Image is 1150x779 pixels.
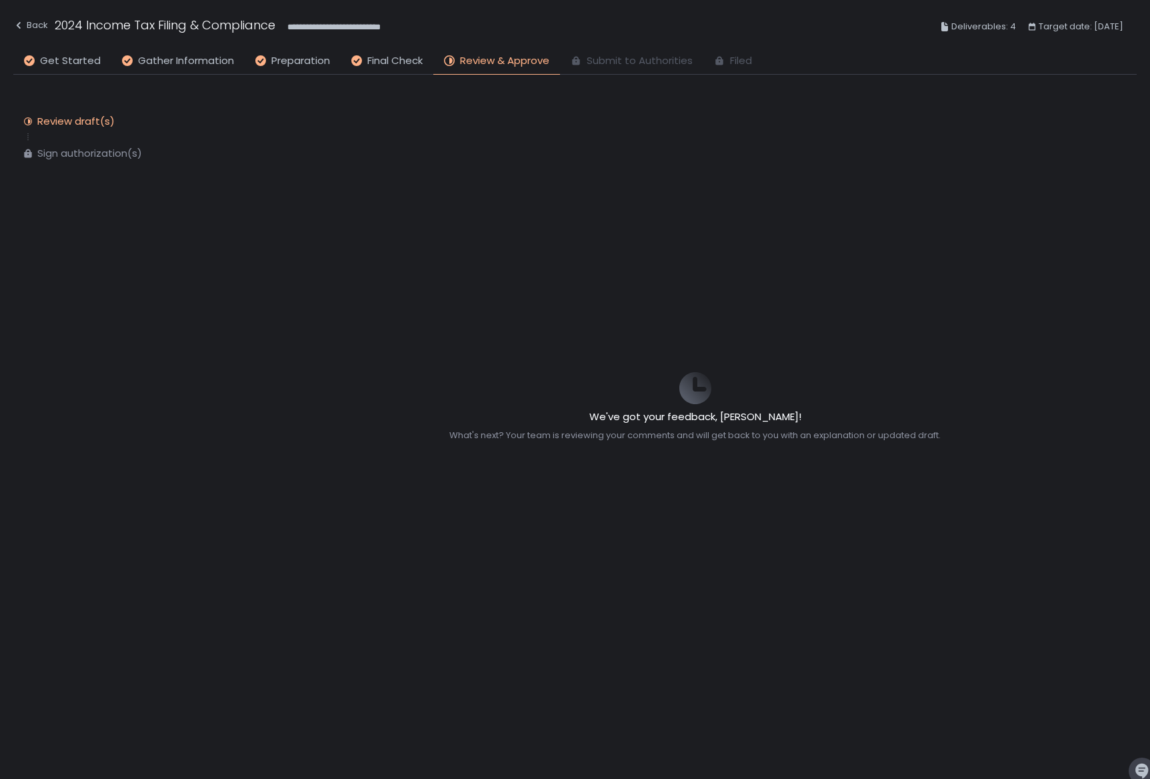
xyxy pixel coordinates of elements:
div: Review draft(s) [37,115,115,128]
span: Gather Information [138,53,234,69]
span: Target date: [DATE] [1039,19,1123,35]
span: Filed [730,53,752,69]
span: Get Started [40,53,101,69]
button: Back [13,16,48,38]
span: Review & Approve [460,53,549,69]
span: Preparation [271,53,330,69]
div: Sign authorization(s) [37,147,142,160]
h1: 2024 Income Tax Filing & Compliance [55,16,275,34]
div: What's next? Your team is reviewing your comments and will get back to you with an explanation or... [449,430,941,442]
div: Back [13,17,48,33]
span: Final Check [367,53,423,69]
span: Deliverables: 4 [951,19,1016,35]
h2: We've got your feedback, [PERSON_NAME]! [449,410,941,425]
span: Submit to Authorities [587,53,693,69]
